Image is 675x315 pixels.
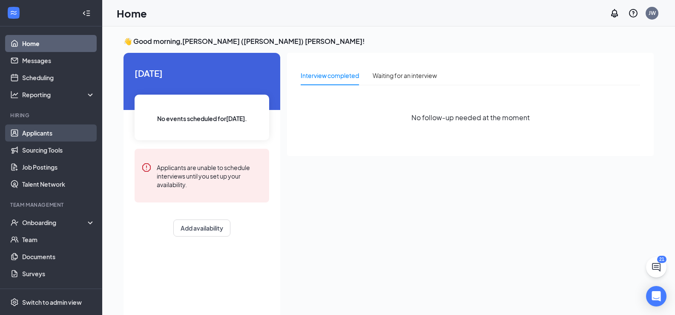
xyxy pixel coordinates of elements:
[22,69,95,86] a: Scheduling
[22,90,95,99] div: Reporting
[141,162,152,173] svg: Error
[173,220,230,237] button: Add availability
[646,286,666,306] div: Open Intercom Messenger
[117,6,147,20] h1: Home
[22,231,95,248] a: Team
[651,262,661,272] svg: ChatActive
[157,114,247,123] span: No events scheduled for [DATE] .
[22,159,95,176] a: Job Postings
[22,248,95,265] a: Documents
[9,9,18,17] svg: WorkstreamLogo
[22,142,95,159] a: Sourcing Tools
[22,124,95,142] a: Applicants
[157,162,262,189] div: Applicants are unable to schedule interviews until you set up your availability.
[22,265,95,282] a: Surveys
[10,298,19,306] svg: Settings
[628,8,638,18] svg: QuestionInfo
[657,256,666,263] div: 21
[609,8,620,18] svg: Notifications
[22,298,82,306] div: Switch to admin view
[373,71,437,80] div: Waiting for an interview
[649,9,656,17] div: JW
[22,35,95,52] a: Home
[82,9,91,17] svg: Collapse
[646,257,666,277] button: ChatActive
[10,90,19,99] svg: Analysis
[10,201,93,208] div: Team Management
[301,71,359,80] div: Interview completed
[10,218,19,227] svg: UserCheck
[411,112,530,123] span: No follow-up needed at the moment
[22,218,88,227] div: Onboarding
[10,112,93,119] div: Hiring
[22,176,95,193] a: Talent Network
[124,37,654,46] h3: 👋 Good morning, [PERSON_NAME] ([PERSON_NAME]) [PERSON_NAME] !
[22,52,95,69] a: Messages
[135,66,269,80] span: [DATE]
